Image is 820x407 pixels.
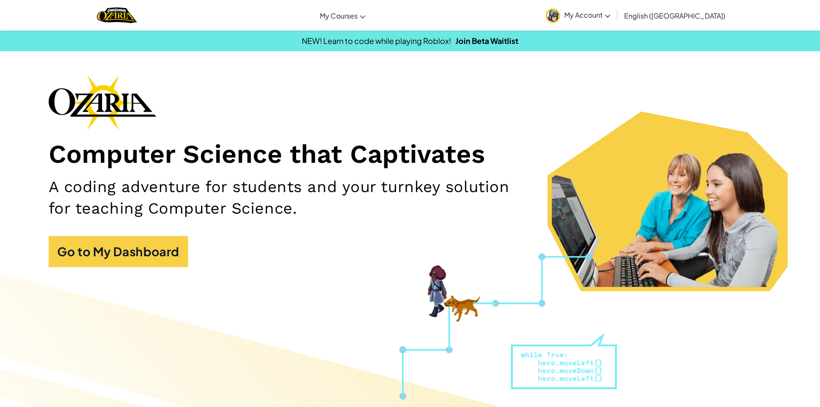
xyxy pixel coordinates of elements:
[49,176,533,219] h2: A coding adventure for students and your turnkey solution for teaching Computer Science.
[620,4,730,27] a: English ([GEOGRAPHIC_DATA])
[49,75,156,130] img: Ozaria branding logo
[97,6,137,24] img: Home
[546,9,560,23] img: avatar
[455,36,518,46] a: Join Beta Waitlist
[316,4,370,27] a: My Courses
[49,139,772,170] h1: Computer Science that Captivates
[542,2,615,29] a: My Account
[49,236,188,267] a: Go to My Dashboard
[320,11,358,20] span: My Courses
[564,10,610,19] span: My Account
[624,11,725,20] span: English ([GEOGRAPHIC_DATA])
[302,36,451,46] span: NEW! Learn to code while playing Roblox!
[97,6,137,24] a: Ozaria by CodeCombat logo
